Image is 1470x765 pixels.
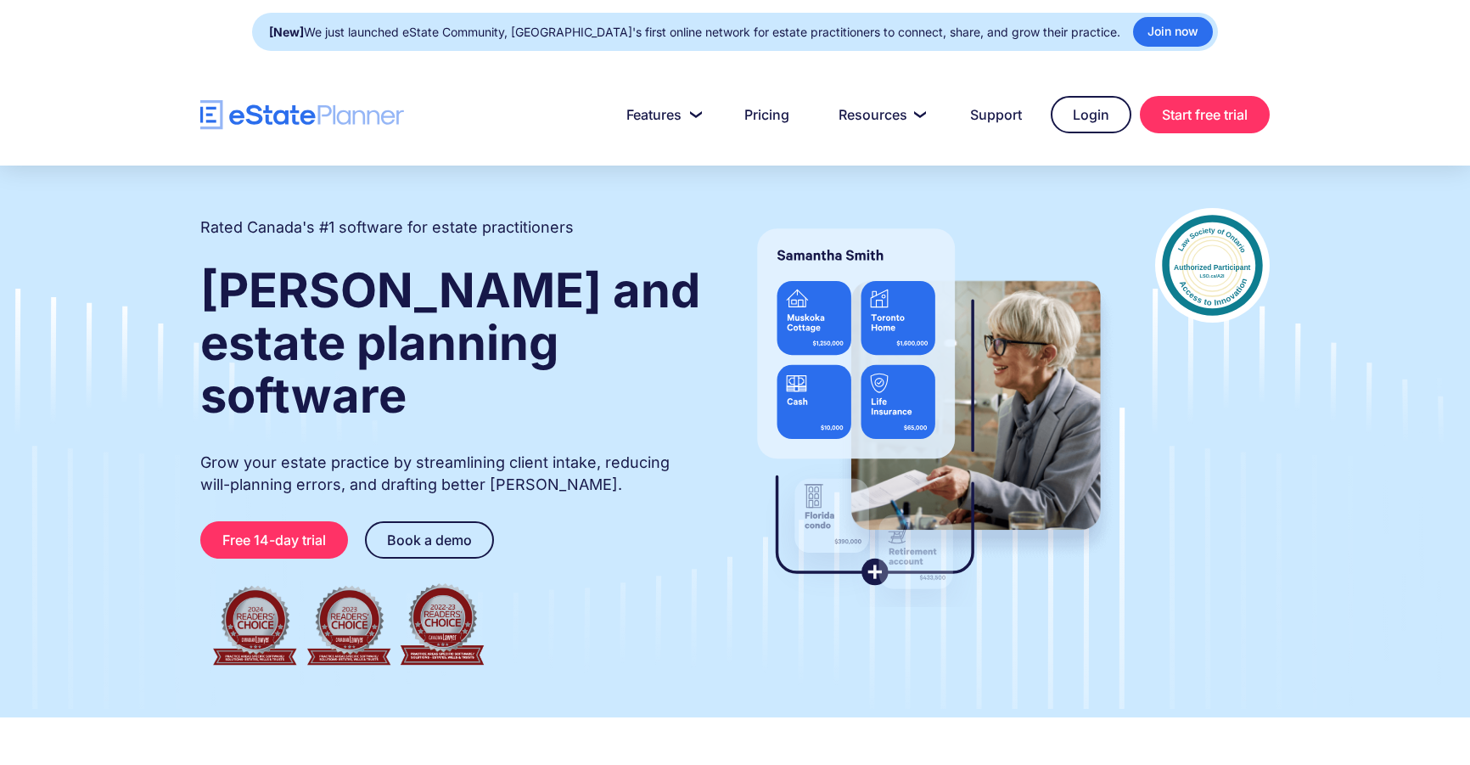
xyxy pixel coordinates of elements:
[1051,96,1131,133] a: Login
[606,98,715,132] a: Features
[200,262,700,425] strong: [PERSON_NAME] and estate planning software
[1140,96,1270,133] a: Start free trial
[200,452,703,496] p: Grow your estate practice by streamlining client intake, reducing will-planning errors, and draft...
[737,208,1121,607] img: estate planner showing wills to their clients, using eState Planner, a leading estate planning so...
[950,98,1042,132] a: Support
[200,217,574,239] h2: Rated Canada's #1 software for estate practitioners
[1133,17,1213,47] a: Join now
[724,98,810,132] a: Pricing
[269,20,1120,44] div: We just launched eState Community, [GEOGRAPHIC_DATA]'s first online network for estate practition...
[269,25,304,39] strong: [New]
[200,521,348,559] a: Free 14-day trial
[200,100,404,130] a: home
[818,98,941,132] a: Resources
[365,521,494,559] a: Book a demo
